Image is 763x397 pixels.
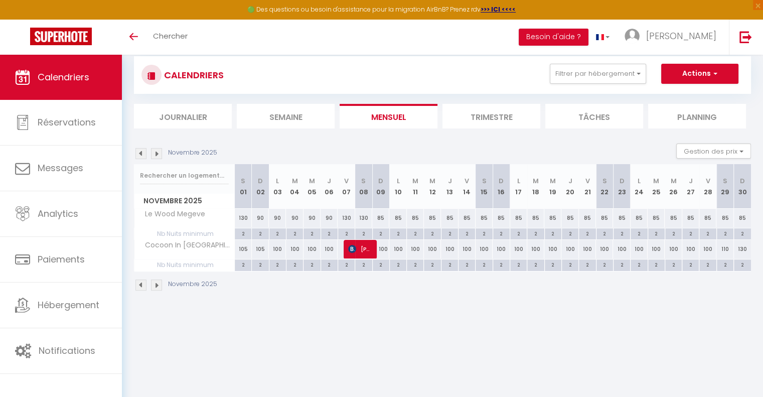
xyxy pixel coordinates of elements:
th: 17 [510,164,527,209]
abbr: D [740,176,745,186]
div: 2 [665,228,682,238]
th: 13 [441,164,458,209]
abbr: M [670,176,676,186]
div: 100 [579,240,596,258]
button: Filtrer par hébergement [550,64,646,84]
th: 30 [734,164,751,209]
div: 100 [321,240,338,258]
div: 85 [510,209,527,227]
div: 2 [562,228,578,238]
abbr: M [309,176,315,186]
div: 2 [441,228,458,238]
div: 2 [734,259,751,269]
div: 2 [269,228,286,238]
div: 2 [355,228,372,238]
li: Mensuel [340,104,437,128]
abbr: M [412,176,418,186]
div: 85 [372,209,389,227]
abbr: J [327,176,331,186]
div: 100 [596,240,613,258]
div: 2 [682,228,699,238]
abbr: J [689,176,693,186]
th: 24 [631,164,648,209]
span: Nb Nuits minimum [134,259,234,271]
div: 100 [665,240,682,258]
div: 2 [235,228,251,238]
div: 90 [286,209,303,227]
div: 2 [441,259,458,269]
div: 2 [476,259,492,269]
div: 2 [252,259,268,269]
div: 100 [682,240,699,258]
abbr: S [602,176,607,186]
div: 2 [424,259,440,269]
div: 100 [459,240,476,258]
div: 130 [338,209,355,227]
div: 100 [286,240,303,258]
div: 2 [459,228,475,238]
div: 100 [476,240,493,258]
abbr: M [653,176,659,186]
li: Trimestre [442,104,540,128]
div: 90 [303,209,321,227]
div: 100 [407,240,424,258]
div: 100 [510,240,527,258]
th: 29 [716,164,733,209]
div: 2 [459,259,475,269]
abbr: V [344,176,349,186]
abbr: D [499,176,504,186]
div: 105 [235,240,252,258]
div: 85 [561,209,578,227]
div: 2 [562,259,578,269]
div: 2 [303,259,320,269]
span: Chercher [153,31,188,41]
div: 100 [648,240,665,258]
div: 85 [493,209,510,227]
th: 22 [596,164,613,209]
div: 130 [355,209,372,227]
abbr: D [620,176,625,186]
div: 2 [286,259,303,269]
h3: CALENDRIERS [162,64,224,86]
strong: >>> ICI <<<< [481,5,516,14]
abbr: S [482,176,487,186]
button: Actions [661,64,738,84]
div: 90 [269,209,286,227]
div: 2 [527,259,544,269]
div: 110 [716,240,733,258]
th: 21 [579,164,596,209]
div: 2 [648,228,665,238]
button: Besoin d'aide ? [519,29,588,46]
div: 2 [579,228,595,238]
div: 2 [390,259,406,269]
div: 2 [614,259,630,269]
div: 85 [682,209,699,227]
div: 85 [389,209,406,227]
div: 2 [682,259,699,269]
span: Novembre 2025 [134,194,234,208]
span: Cocoon In [GEOGRAPHIC_DATA] [136,240,236,251]
div: 2 [321,228,338,238]
div: 90 [321,209,338,227]
input: Rechercher un logement... [140,167,229,185]
div: 2 [545,259,561,269]
abbr: D [378,176,383,186]
abbr: V [585,176,589,186]
th: 25 [648,164,665,209]
th: 14 [459,164,476,209]
div: 2 [493,259,510,269]
th: 09 [372,164,389,209]
div: 2 [373,259,389,269]
span: Calendriers [38,71,89,83]
div: 85 [596,209,613,227]
th: 20 [561,164,578,209]
div: 2 [614,228,630,238]
div: 85 [459,209,476,227]
p: Novembre 2025 [168,148,217,158]
div: 85 [476,209,493,227]
div: 100 [493,240,510,258]
div: 2 [665,259,682,269]
img: ... [625,29,640,44]
th: 01 [235,164,252,209]
div: 100 [303,240,321,258]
